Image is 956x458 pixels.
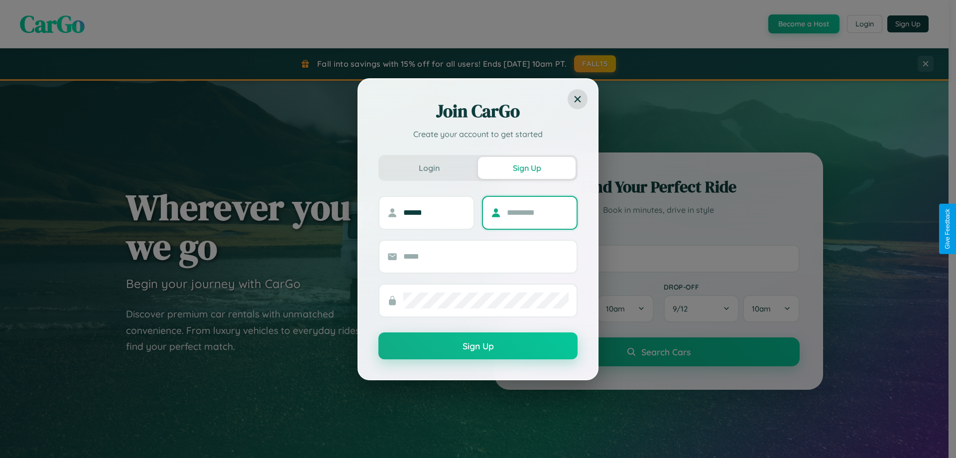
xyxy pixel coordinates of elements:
[478,157,576,179] button: Sign Up
[378,99,578,123] h2: Join CarGo
[944,209,951,249] div: Give Feedback
[378,332,578,359] button: Sign Up
[380,157,478,179] button: Login
[378,128,578,140] p: Create your account to get started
